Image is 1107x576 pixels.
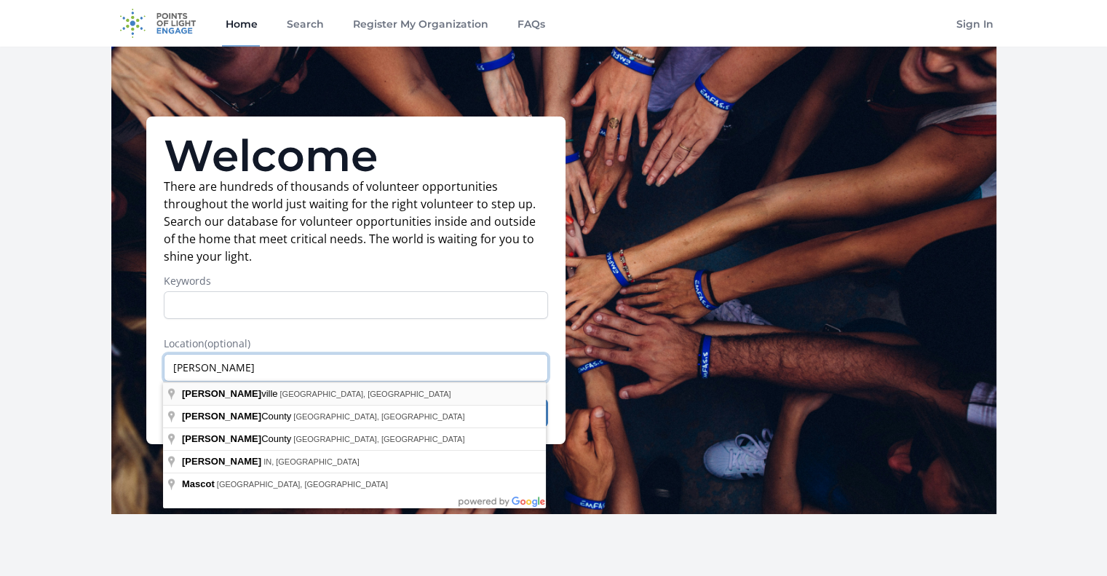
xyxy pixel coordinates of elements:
[182,411,293,422] span: County
[182,388,279,399] span: ville
[182,411,261,422] span: [PERSON_NAME]
[205,336,250,350] span: (optional)
[164,336,548,351] label: Location
[279,390,451,398] span: [GEOGRAPHIC_DATA], [GEOGRAPHIC_DATA]
[182,456,261,467] span: [PERSON_NAME]
[263,457,360,466] span: IN, [GEOGRAPHIC_DATA]
[293,435,464,443] span: [GEOGRAPHIC_DATA], [GEOGRAPHIC_DATA]
[217,480,388,489] span: [GEOGRAPHIC_DATA], [GEOGRAPHIC_DATA]
[164,354,548,382] input: Enter a location
[164,178,548,265] p: There are hundreds of thousands of volunteer opportunities throughout the world just waiting for ...
[182,478,215,489] span: Mascot
[164,274,548,288] label: Keywords
[182,433,293,444] span: County
[182,388,261,399] span: [PERSON_NAME]
[164,134,548,178] h1: Welcome
[182,433,261,444] span: [PERSON_NAME]
[293,412,464,421] span: [GEOGRAPHIC_DATA], [GEOGRAPHIC_DATA]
